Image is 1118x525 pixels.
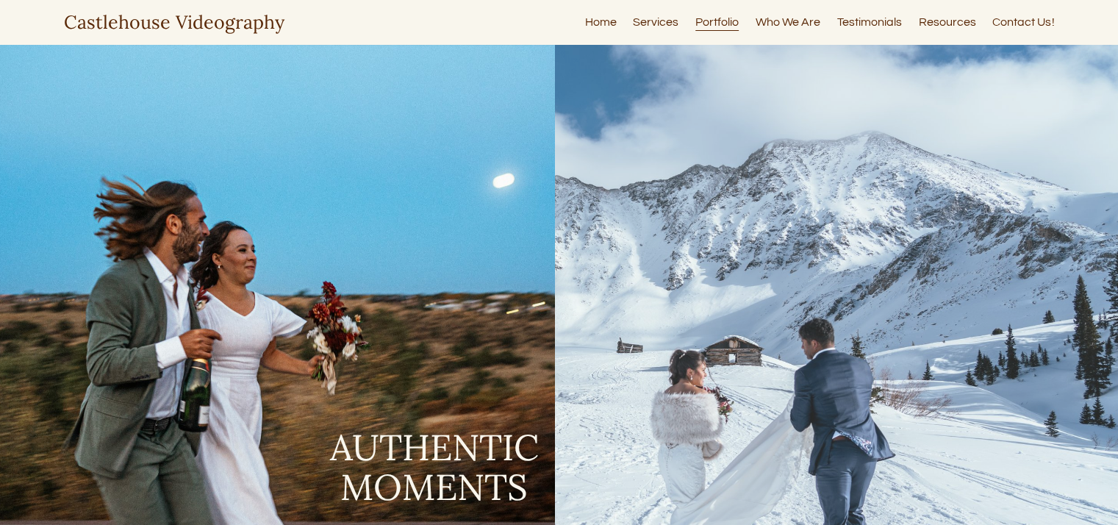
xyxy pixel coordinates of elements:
[584,12,616,32] a: Home
[919,12,976,32] a: Resources
[64,10,284,34] a: Castlehouse Videography
[992,12,1054,32] a: Contact Us!
[756,12,820,32] a: Who We Are
[837,12,902,32] a: Testimonials
[633,12,678,32] a: Services
[695,12,739,32] a: Portfolio
[330,424,548,510] span: AUTHENTIC MOMENTS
